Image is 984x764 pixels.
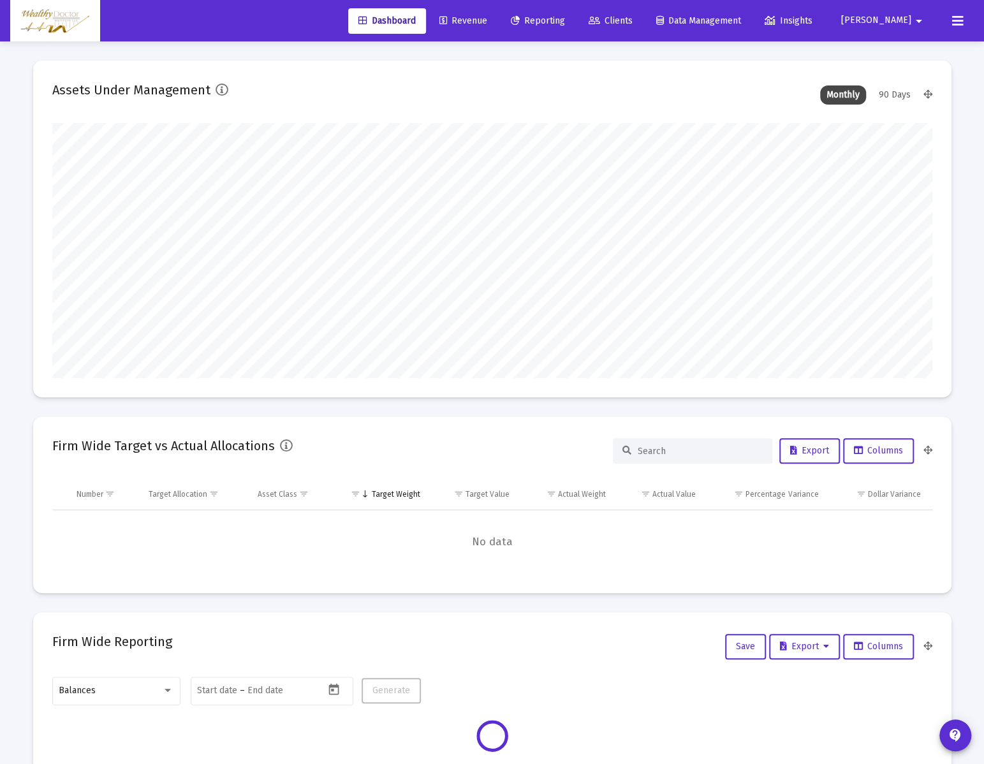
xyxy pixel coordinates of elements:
[736,641,755,652] span: Save
[68,479,140,510] td: Column Number
[779,438,840,464] button: Export
[105,489,115,499] span: Show filter options for column 'Number'
[362,678,421,703] button: Generate
[638,446,763,457] input: Search
[454,489,464,499] span: Show filter options for column 'Target Value'
[258,489,297,499] div: Asset Class
[52,479,932,574] div: Data grid
[641,489,650,499] span: Show filter options for column 'Actual Value'
[429,8,497,34] a: Revenue
[197,686,237,696] input: Start date
[325,680,343,699] button: Open calendar
[646,8,751,34] a: Data Management
[843,634,914,659] button: Columns
[765,15,812,26] span: Insights
[826,8,942,33] button: [PERSON_NAME]
[745,489,818,499] div: Percentage Variance
[372,489,420,499] div: Target Weight
[20,8,91,34] img: Dashboard
[578,8,643,34] a: Clients
[547,489,556,499] span: Show filter options for column 'Actual Weight'
[868,489,921,499] div: Dollar Variance
[52,80,210,100] h2: Assets Under Management
[466,489,510,499] div: Target Value
[652,489,696,499] div: Actual Value
[372,685,410,696] span: Generate
[656,15,741,26] span: Data Management
[149,489,207,499] div: Target Allocation
[77,489,103,499] div: Number
[240,686,245,696] span: –
[59,685,96,696] span: Balances
[351,489,360,499] span: Show filter options for column 'Target Weight'
[334,479,429,510] td: Column Target Weight
[872,85,917,105] div: 90 Days
[52,631,172,652] h2: Firm Wide Reporting
[439,15,487,26] span: Revenue
[856,489,866,499] span: Show filter options for column 'Dollar Variance'
[558,489,606,499] div: Actual Weight
[734,489,744,499] span: Show filter options for column 'Percentage Variance'
[589,15,633,26] span: Clients
[820,85,866,105] div: Monthly
[615,479,705,510] td: Column Actual Value
[725,634,766,659] button: Save
[358,15,416,26] span: Dashboard
[841,15,911,26] span: [PERSON_NAME]
[911,8,927,34] mat-icon: arrow_drop_down
[780,641,829,652] span: Export
[501,8,575,34] a: Reporting
[790,445,829,456] span: Export
[348,8,426,34] a: Dashboard
[52,436,275,456] h2: Firm Wide Target vs Actual Allocations
[52,535,932,549] span: No data
[209,489,219,499] span: Show filter options for column 'Target Allocation'
[705,479,827,510] td: Column Percentage Variance
[769,634,840,659] button: Export
[429,479,519,510] td: Column Target Value
[511,15,565,26] span: Reporting
[854,641,903,652] span: Columns
[827,479,932,510] td: Column Dollar Variance
[249,479,334,510] td: Column Asset Class
[140,479,249,510] td: Column Target Allocation
[518,479,614,510] td: Column Actual Weight
[299,489,309,499] span: Show filter options for column 'Asset Class'
[948,728,963,743] mat-icon: contact_support
[247,686,309,696] input: End date
[843,438,914,464] button: Columns
[754,8,823,34] a: Insights
[854,445,903,456] span: Columns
